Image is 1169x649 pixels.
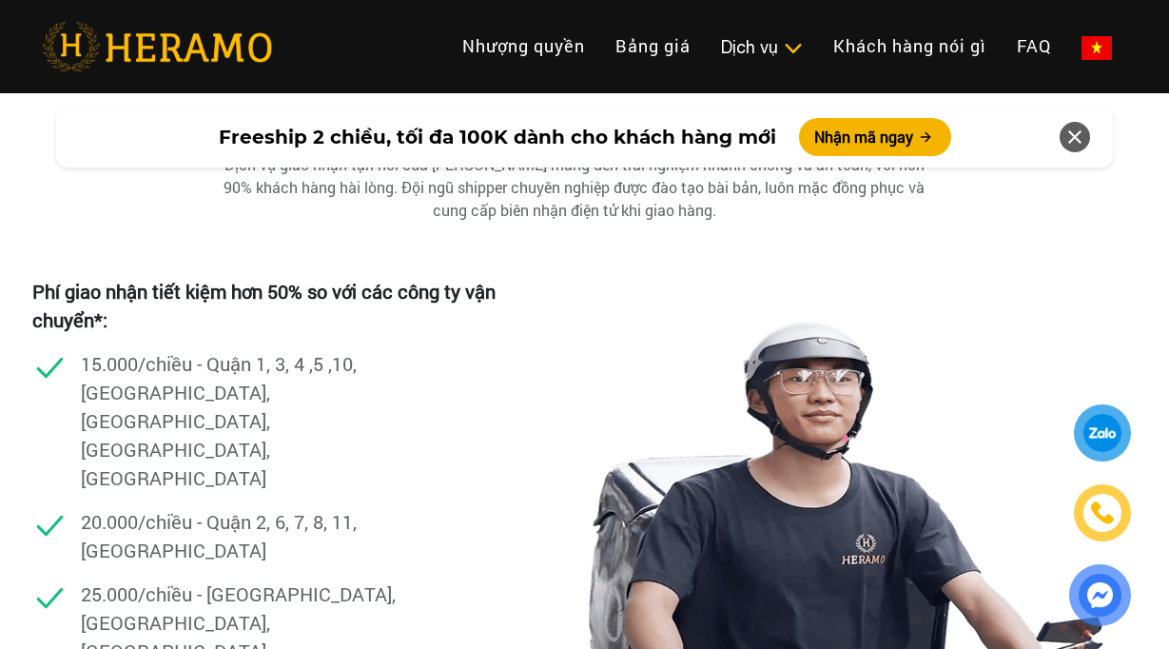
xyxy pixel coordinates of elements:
a: Bảng giá [600,26,706,67]
img: subToggleIcon [783,39,803,58]
a: phone-icon [1074,484,1131,541]
img: vn-flag.png [1081,36,1112,60]
div: Dịch vụ [721,34,803,60]
span: Freeship 2 chiều, tối đa 100K dành cho khách hàng mới [219,123,776,151]
a: FAQ [1002,26,1066,67]
img: checked.svg [32,349,68,384]
div: Dịch vụ giao nhận tận nơi của [PERSON_NAME] mang đến trải nghiệm nhanh chóng và an toàn, với hơn ... [194,153,955,222]
img: checked.svg [32,507,68,542]
a: Khách hàng nói gì [818,26,1002,67]
p: 20.000/chiều - Quận 2, 6, 7, 8, 11, [GEOGRAPHIC_DATA] [81,507,404,564]
a: Nhượng quyền [447,26,600,67]
p: 15.000/chiều - Quận 1, 3, 4 ,5 ,10, [GEOGRAPHIC_DATA], [GEOGRAPHIC_DATA], [GEOGRAPHIC_DATA], [GEO... [81,349,404,492]
button: Nhận mã ngay [799,118,951,156]
img: phone-icon [1091,501,1114,524]
img: heramo-logo.png [42,22,272,71]
p: Phí giao nhận tiết kiệm hơn 50% so với các công ty vận chuyển*: [32,277,520,334]
img: checked.svg [32,580,68,615]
